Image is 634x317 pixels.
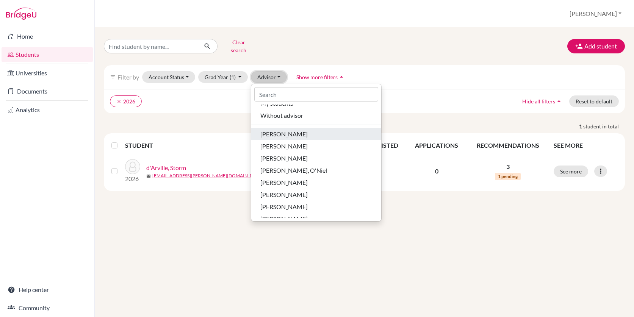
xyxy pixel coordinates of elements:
span: [PERSON_NAME] [260,214,308,223]
button: clear2026 [110,95,142,107]
span: [PERSON_NAME] [260,154,308,163]
div: Advisor [251,84,382,222]
button: Hide all filtersarrow_drop_up [516,95,569,107]
a: Documents [2,84,93,99]
a: Universities [2,66,93,81]
button: Reset to default [569,95,619,107]
a: Help center [2,282,93,297]
span: Without advisor [260,111,303,120]
img: Bridge-U [6,8,36,20]
p: 2026 [125,174,140,183]
span: [PERSON_NAME], O'Niel [260,166,327,175]
a: [EMAIL_ADDRESS][PERSON_NAME][DOMAIN_NAME] [152,172,265,179]
button: [PERSON_NAME] [251,213,381,225]
i: clear [116,99,122,104]
span: (1) [230,74,236,80]
span: [PERSON_NAME] [260,202,308,211]
a: Analytics [2,102,93,117]
i: arrow_drop_up [338,73,345,81]
p: 3 [471,162,545,171]
button: [PERSON_NAME] [251,128,381,140]
span: [PERSON_NAME] [260,142,308,151]
span: student in total [583,122,625,130]
img: d'Arville, Storm [125,159,140,174]
span: 1 pending [495,173,521,180]
span: mail [146,174,151,178]
button: Advisor [251,71,287,83]
button: Show more filtersarrow_drop_up [290,71,352,83]
button: [PERSON_NAME] [251,176,381,189]
td: 0 [407,155,467,188]
button: [PERSON_NAME] [251,189,381,201]
button: Add student [567,39,625,53]
button: [PERSON_NAME] [251,140,381,152]
button: Account Status [142,71,195,83]
input: Search [254,87,378,102]
th: STUDENT [125,136,277,155]
input: Find student by name... [104,39,198,53]
button: [PERSON_NAME] [251,201,381,213]
a: Home [2,29,93,44]
span: Hide all filters [522,98,555,105]
i: filter_list [110,74,116,80]
span: [PERSON_NAME] [260,130,308,139]
button: Grad Year(1) [198,71,248,83]
a: d'Arville, Storm [146,163,186,172]
button: [PERSON_NAME], O'Niel [251,164,381,176]
a: Students [2,47,93,62]
button: [PERSON_NAME] [251,152,381,164]
span: Show more filters [296,74,338,80]
th: APPLICATIONS [407,136,467,155]
th: RECOMMENDATIONS [467,136,549,155]
i: arrow_drop_up [555,97,563,105]
th: SEE MORE [549,136,622,155]
strong: 1 [579,122,583,130]
span: [PERSON_NAME] [260,190,308,199]
button: Clear search [218,36,260,56]
button: Without advisor [251,109,381,122]
button: [PERSON_NAME] [566,6,625,21]
a: Community [2,300,93,315]
button: See more [554,166,588,177]
span: Filter by [117,73,139,81]
span: [PERSON_NAME] [260,178,308,187]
